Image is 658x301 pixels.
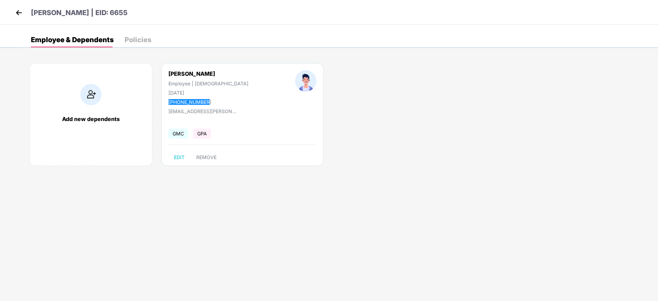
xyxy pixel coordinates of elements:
span: REMOVE [196,155,216,160]
div: [PHONE_NUMBER] [168,99,248,105]
div: [PERSON_NAME] [168,70,248,77]
span: GPA [193,129,211,139]
span: EDIT [174,155,185,160]
div: Employee | [DEMOGRAPHIC_DATA] [168,81,248,86]
div: Add new dependents [37,116,145,122]
button: REMOVE [191,152,222,163]
div: Employee & Dependents [31,36,114,43]
div: [EMAIL_ADDRESS][PERSON_NAME][DOMAIN_NAME] [168,108,237,114]
img: addIcon [80,84,102,105]
div: Policies [125,36,151,43]
img: profileImage [295,70,316,92]
div: [DATE] [168,90,248,96]
span: GMC [168,129,188,139]
button: EDIT [168,152,190,163]
p: [PERSON_NAME] | EID: 6655 [31,8,128,18]
img: back [14,8,24,18]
